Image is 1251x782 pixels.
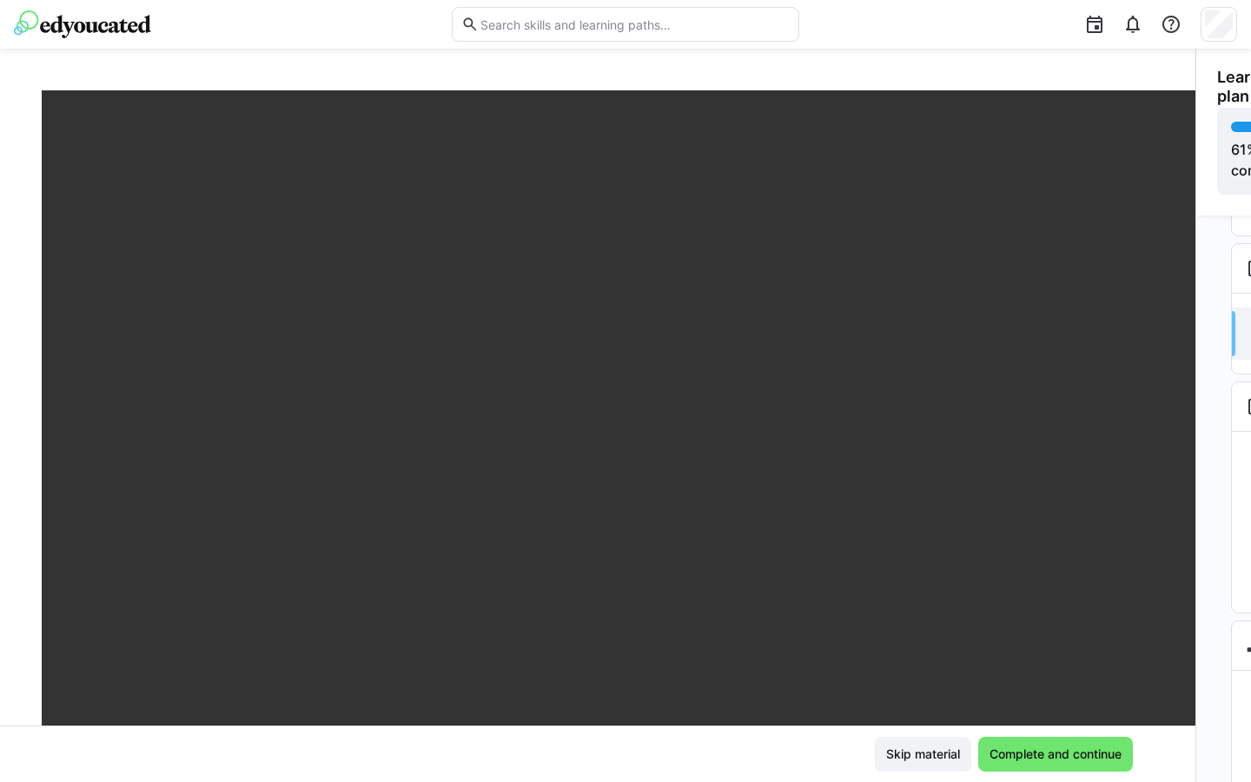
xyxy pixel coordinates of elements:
[875,737,971,772] button: Skip material
[479,17,790,32] input: Search skills and learning paths…
[884,746,963,763] span: Skip material
[987,746,1124,763] span: Complete and continue
[978,737,1133,772] button: Complete and continue
[1231,141,1247,158] span: 61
